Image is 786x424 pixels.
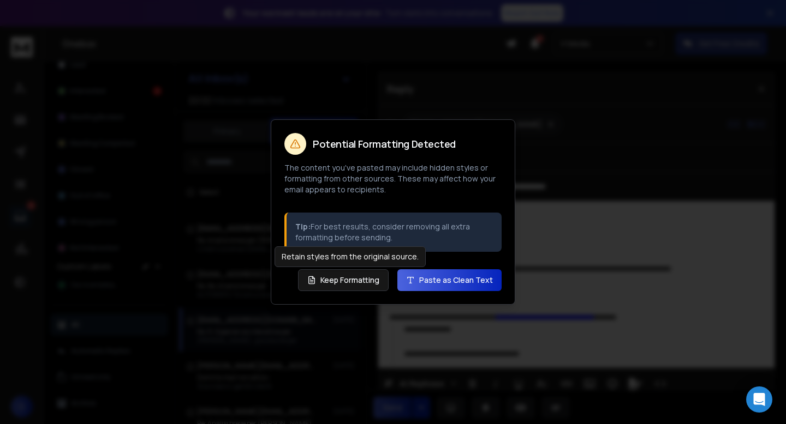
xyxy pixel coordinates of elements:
button: Keep Formatting [298,269,389,291]
p: For best results, consider removing all extra formatting before sending. [295,221,493,243]
div: Open Intercom Messenger [746,386,772,413]
div: Retain styles from the original source. [275,246,426,267]
h2: Potential Formatting Detected [313,139,456,149]
p: The content you've pasted may include hidden styles or formatting from other sources. These may a... [284,162,502,195]
strong: Tip: [295,221,311,232]
button: Paste as Clean Text [397,269,502,291]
